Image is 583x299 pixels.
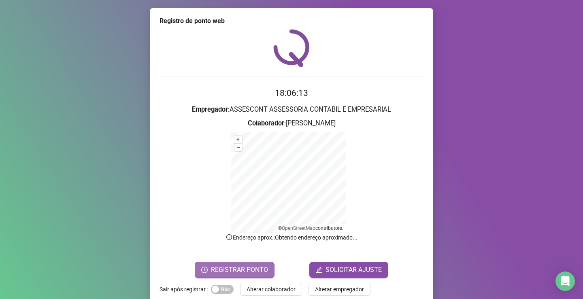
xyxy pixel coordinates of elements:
[160,16,423,26] div: Registro de ponto web
[309,262,388,278] button: editSOLICITAR AJUSTE
[275,88,308,98] time: 18:06:13
[282,225,315,231] a: OpenStreetMap
[326,265,382,275] span: SOLICITAR AJUSTE
[315,285,364,294] span: Alterar empregador
[234,144,242,151] button: –
[248,119,284,127] strong: Colaborador
[247,285,296,294] span: Alterar colaborador
[240,283,302,296] button: Alterar colaborador
[160,104,423,115] h3: : ASSESCONT ASSESSORIA CONTABIL E EMPRESARIAL
[160,233,423,242] p: Endereço aprox. : Obtendo endereço aproximado...
[226,233,233,241] span: info-circle
[273,29,310,67] img: QRPoint
[211,265,268,275] span: REGISTRAR PONTO
[201,267,208,273] span: clock-circle
[278,225,343,231] li: © contributors.
[555,271,575,291] div: Open Intercom Messenger
[316,267,322,273] span: edit
[234,136,242,143] button: +
[160,283,211,296] label: Sair após registrar
[309,283,370,296] button: Alterar empregador
[192,106,228,113] strong: Empregador
[195,262,274,278] button: REGISTRAR PONTO
[160,118,423,129] h3: : [PERSON_NAME]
